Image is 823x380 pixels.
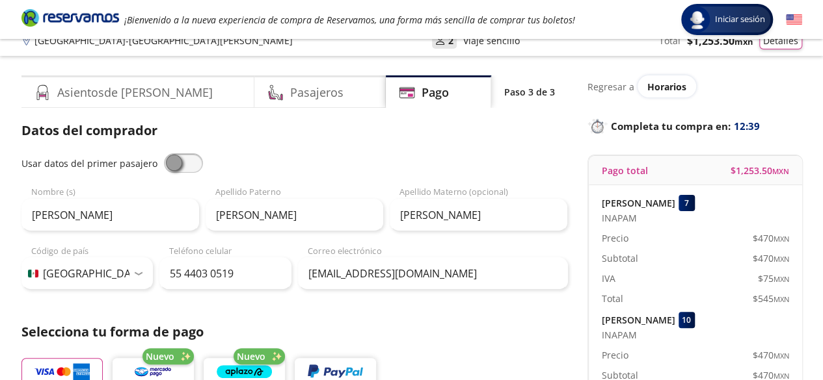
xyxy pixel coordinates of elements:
[602,313,675,327] p: [PERSON_NAME]
[774,274,789,284] small: MXN
[290,84,344,101] h4: Pasajeros
[21,121,568,140] p: Datos del comprador
[758,272,789,285] span: $ 75
[237,349,265,363] span: Nuevo
[687,33,753,49] span: $ 1,253.50
[602,211,637,225] span: INAPAM
[602,196,675,210] p: [PERSON_NAME]
[21,322,568,342] p: Selecciona tu forma de pago
[774,234,789,244] small: MXN
[587,75,802,97] div: Regresar a ver horarios
[602,348,628,362] p: Precio
[753,292,789,305] span: $ 545
[422,84,449,101] h4: Pago
[753,231,789,245] span: $ 470
[602,292,623,305] p: Total
[731,164,789,177] span: $ 1,253.50
[206,199,383,231] input: Apellido Paterno
[463,34,520,47] p: Viaje sencillo
[448,34,453,47] p: 2
[647,81,686,93] span: Horarios
[159,257,291,290] input: Teléfono celular
[34,34,293,47] p: [GEOGRAPHIC_DATA] - [GEOGRAPHIC_DATA][PERSON_NAME]
[602,328,637,342] span: INAPAM
[753,251,789,265] span: $ 470
[679,312,695,328] div: 10
[735,36,753,47] small: MXN
[734,119,760,134] span: 12:39
[602,231,628,245] p: Precio
[786,12,802,28] button: English
[659,34,681,47] p: Total
[21,8,119,27] i: Brand Logo
[146,349,174,363] span: Nuevo
[753,348,789,362] span: $ 470
[759,32,802,49] button: Detalles
[602,251,638,265] p: Subtotal
[774,294,789,304] small: MXN
[57,84,213,101] h4: Asientos de [PERSON_NAME]
[28,270,38,277] img: MX
[774,254,789,264] small: MXN
[124,14,575,26] em: ¡Bienvenido a la nueva experiencia de compra de Reservamos, una forma más sencilla de comprar tus...
[679,195,695,211] div: 7
[774,351,789,361] small: MXN
[21,8,119,31] a: Brand Logo
[587,117,802,135] p: Completa tu compra en :
[21,199,199,231] input: Nombre (s)
[390,199,567,231] input: Apellido Materno (opcional)
[587,80,634,94] p: Regresar a
[504,85,555,99] p: Paso 3 de 3
[710,13,770,26] span: Iniciar sesión
[772,166,789,176] small: MXN
[602,164,648,177] p: Pago total
[21,157,157,170] span: Usar datos del primer pasajero
[602,272,615,285] p: IVA
[298,257,568,290] input: Correo electrónico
